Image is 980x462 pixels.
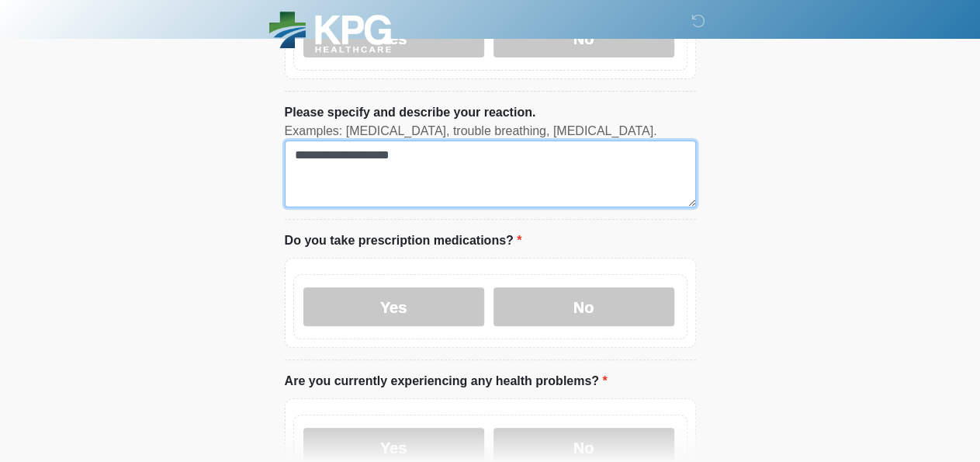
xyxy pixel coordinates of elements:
label: Yes [303,287,484,326]
label: Please specify and describe your reaction. [285,103,536,122]
img: KPG Healthcare Logo [269,12,391,53]
label: Do you take prescription medications? [285,231,522,250]
label: Are you currently experiencing any health problems? [285,372,608,391]
label: No [493,287,674,326]
div: Examples: [MEDICAL_DATA], trouble breathing, [MEDICAL_DATA]. [285,122,696,141]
